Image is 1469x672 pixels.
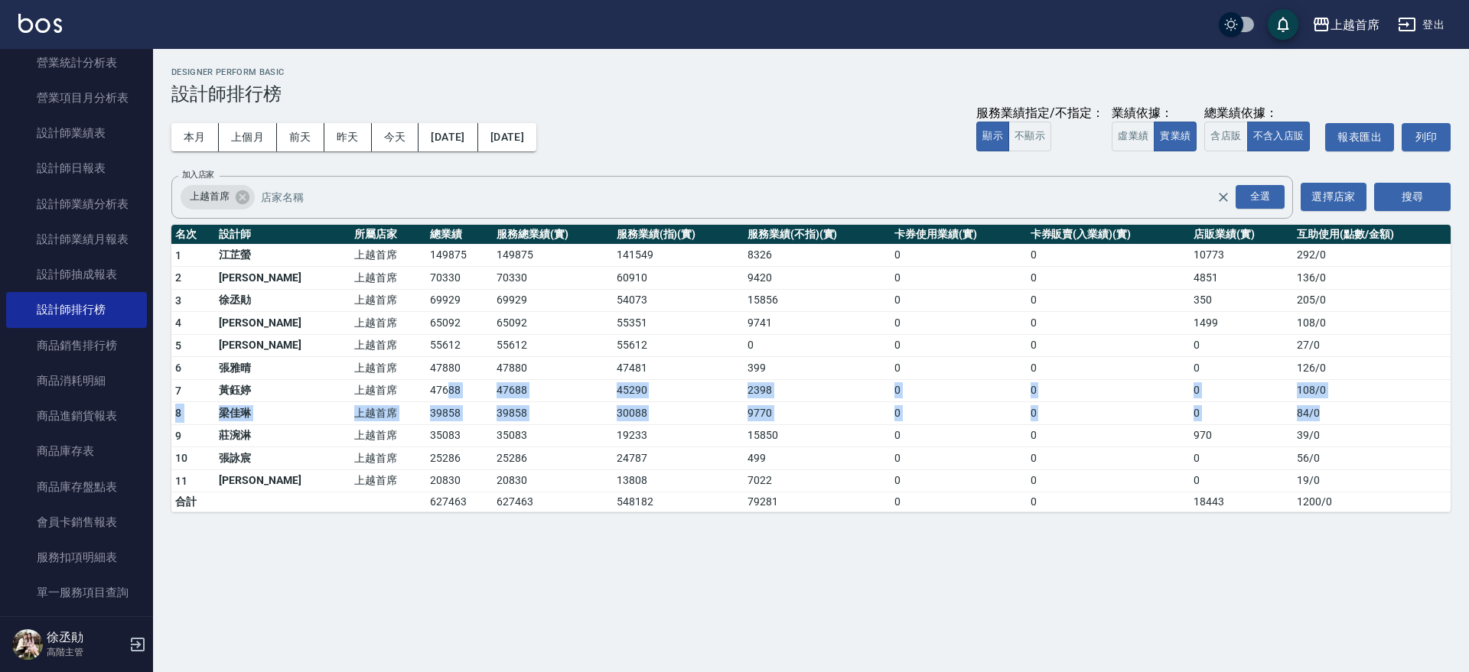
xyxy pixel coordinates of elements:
[277,123,324,151] button: 前天
[215,267,350,290] td: [PERSON_NAME]
[613,492,744,512] td: 548182
[350,289,426,312] td: 上越首席
[426,267,493,290] td: 70330
[1213,187,1234,208] button: Clear
[6,257,147,292] a: 設計師抽成報表
[1190,334,1293,357] td: 0
[1402,123,1451,151] button: 列印
[744,267,891,290] td: 9420
[175,339,181,352] span: 5
[891,447,1026,470] td: 0
[419,123,477,151] button: [DATE]
[493,424,612,447] td: 35083
[891,424,1026,447] td: 0
[744,225,891,245] th: 服務業績(不指)(實)
[215,447,350,470] td: 張詠宸
[613,289,744,312] td: 54073
[1236,185,1285,209] div: 全選
[744,334,891,357] td: 0
[493,447,612,470] td: 25286
[426,447,493,470] td: 25286
[1293,289,1451,312] td: 205 / 0
[175,475,188,487] span: 11
[6,505,147,540] a: 會員卡銷售報表
[493,267,612,290] td: 70330
[613,379,744,402] td: 45290
[6,469,147,505] a: 商品庫存盤點表
[350,357,426,380] td: 上越首席
[891,289,1026,312] td: 0
[1027,225,1190,245] th: 卡券販賣(入業績)(實)
[744,289,891,312] td: 15856
[215,225,350,245] th: 設計師
[744,244,891,267] td: 8326
[976,106,1104,122] div: 服務業績指定/不指定：
[426,312,493,335] td: 65092
[350,267,426,290] td: 上越首席
[1027,312,1190,335] td: 0
[175,407,181,419] span: 8
[613,424,744,447] td: 19233
[613,402,744,425] td: 30088
[493,289,612,312] td: 69929
[215,334,350,357] td: [PERSON_NAME]
[478,123,536,151] button: [DATE]
[181,189,239,204] span: 上越首席
[1190,312,1293,335] td: 1499
[1190,492,1293,512] td: 18443
[426,334,493,357] td: 55612
[6,398,147,433] a: 商品進銷貨報表
[1008,122,1051,151] button: 不顯示
[6,187,147,222] a: 設計師業績分析表
[175,294,181,307] span: 3
[613,267,744,290] td: 60910
[891,267,1026,290] td: 0
[1301,183,1366,211] button: 選擇店家
[1392,11,1451,39] button: 登出
[744,424,891,447] td: 15850
[215,402,350,425] td: 梁佳琳
[1027,424,1190,447] td: 0
[493,244,612,267] td: 149875
[744,379,891,402] td: 2398
[6,575,147,610] a: 單一服務項目查詢
[1293,244,1451,267] td: 292 / 0
[426,379,493,402] td: 47688
[1306,9,1386,41] button: 上越首席
[891,225,1026,245] th: 卡券使用業績(實)
[1190,267,1293,290] td: 4851
[1027,492,1190,512] td: 0
[1027,267,1190,290] td: 0
[215,424,350,447] td: 莊涴淋
[493,492,612,512] td: 627463
[1293,379,1451,402] td: 108 / 0
[1027,289,1190,312] td: 0
[175,362,181,374] span: 6
[744,402,891,425] td: 9770
[426,289,493,312] td: 69929
[1268,9,1298,40] button: save
[257,183,1243,210] input: 店家名稱
[493,357,612,380] td: 47880
[1027,379,1190,402] td: 0
[1293,334,1451,357] td: 27 / 0
[1374,183,1451,211] button: 搜尋
[426,402,493,425] td: 39858
[426,469,493,492] td: 20830
[744,469,891,492] td: 7022
[891,357,1026,380] td: 0
[6,433,147,469] a: 商品庫存表
[1027,402,1190,425] td: 0
[1293,267,1451,290] td: 136 / 0
[1293,225,1451,245] th: 互助使用(點數/金額)
[1190,402,1293,425] td: 0
[47,630,125,645] h5: 徐丞勛
[1204,122,1247,151] button: 含店販
[1325,123,1394,151] button: 報表匯出
[1027,334,1190,357] td: 0
[744,357,891,380] td: 399
[1190,447,1293,470] td: 0
[350,244,426,267] td: 上越首席
[350,402,426,425] td: 上越首席
[215,244,350,267] td: 江芷螢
